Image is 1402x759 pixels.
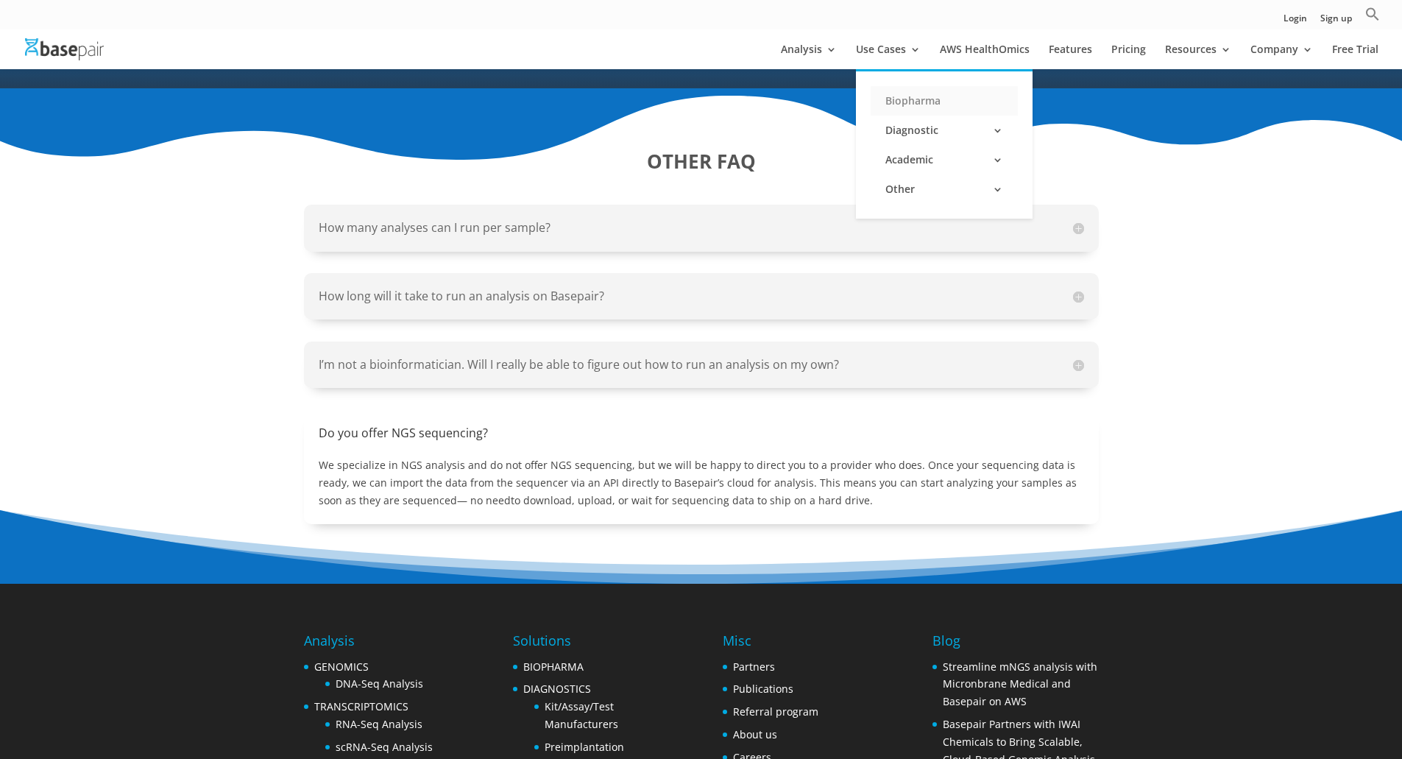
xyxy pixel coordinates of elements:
[1365,7,1380,21] svg: Search
[319,219,1084,236] h5: How many analyses can I run per sample?
[25,38,104,60] img: Basepair
[1284,14,1307,29] a: Login
[319,356,1084,373] h5: I’m not a bioinformatician. Will I really be able to figure out how to run an analysis on my own?
[733,727,777,741] a: About us
[647,148,756,174] strong: OTHER FAQ
[314,660,369,674] a: GENOMICS
[1111,44,1146,69] a: Pricing
[457,493,511,507] span: — no need
[1332,44,1378,69] a: Free Trial
[336,740,433,754] a: scRNA-Seq Analysis
[723,631,818,657] h4: Misc
[336,717,422,731] a: RNA-Seq Analysis
[523,682,591,696] a: DIAGNOSTICS
[1365,7,1380,29] a: Search Icon Link
[1320,14,1352,29] a: Sign up
[319,288,1084,305] h5: How long will it take to run an analysis on Basepair?
[733,705,818,719] a: Referral program
[545,699,618,731] a: Kit/Assay/Test Manufacturers
[319,458,1077,507] span: We specialize in NGS analysis and do not offer NGS sequencing, but we will be happy to direct you...
[1099,539,1393,694] iframe: To enrich screen reader interactions, please activate Accessibility in Grammarly extension settings
[940,44,1030,69] a: AWS HealthOmics
[314,699,408,713] a: TRANSCRIPTOMICS
[871,116,1018,145] a: Diagnostic
[1328,685,1384,741] iframe: Drift Widget Chat Controller
[733,682,793,696] a: Publications
[871,174,1018,204] a: Other
[781,44,837,69] a: Analysis
[1250,44,1313,69] a: Company
[1165,44,1231,69] a: Resources
[523,660,584,674] a: BIOPHARMA
[304,631,457,657] h4: Analysis
[943,660,1097,709] a: Streamline mNGS analysis with Micronbrane Medical and Basepair on AWS
[871,86,1018,116] a: Biopharma
[513,631,679,657] h4: Solutions
[932,631,1098,657] h4: Blog
[336,677,423,691] a: DNA-Seq Analysis
[856,44,921,69] a: Use Cases
[319,425,1084,442] h5: Do you offer NGS sequencing?
[1049,44,1092,69] a: Features
[733,660,775,674] a: Partners
[871,145,1018,174] a: Academic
